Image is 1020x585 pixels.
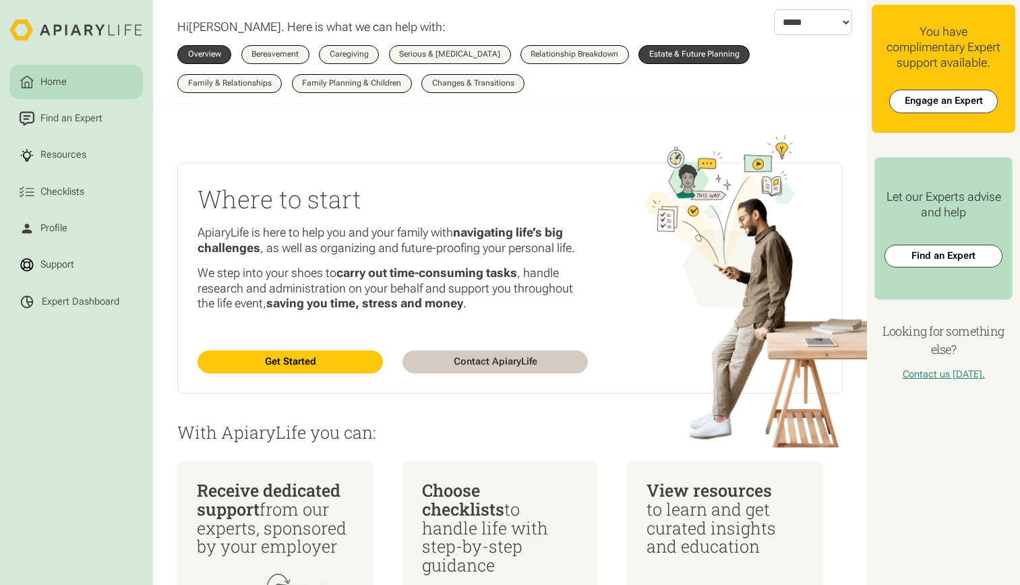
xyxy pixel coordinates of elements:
a: Get Started [198,350,383,374]
div: Family Planning & Children [302,80,401,88]
div: Expert Dashboard [42,296,119,308]
strong: navigating life’s big challenges [198,225,563,255]
div: Relationship Breakdown [531,51,618,59]
a: Changes & Transitions [421,74,524,93]
a: Serious & [MEDICAL_DATA] [389,45,511,64]
a: Estate & Future Planning [638,45,750,64]
div: Support [38,257,76,272]
a: Contact ApiaryLife [402,350,588,374]
a: Bereavement [241,45,309,64]
p: Hi . Here is what we can help with: [177,20,446,35]
a: Caregiving [319,45,379,64]
a: Find an Expert [9,102,143,136]
div: Bereavement [251,51,299,59]
a: Overview [177,45,231,64]
div: Profile [38,221,69,236]
form: Locale Form [774,9,852,35]
a: Support [9,248,143,282]
span: View resources [647,479,772,501]
a: Family Planning & Children [292,74,412,93]
p: We step into your shoes to , handle research and administration on your behalf and support you th... [198,266,588,311]
span: [PERSON_NAME] [189,20,281,34]
span: Receive dedicated support [197,479,340,520]
div: You have complimentary Expert support available. [882,24,1006,70]
a: Resources [9,138,143,173]
div: Serious & [MEDICAL_DATA] [399,51,500,59]
a: Expert Dashboard [9,284,143,319]
strong: saving you time, stress and money [266,296,463,310]
div: Checklists [38,185,86,199]
div: Home [38,75,69,90]
a: Relationship Breakdown [520,45,629,64]
p: ApiaryLife is here to help you and your family with , as well as organizing and future-proofing y... [198,225,588,255]
div: from our experts, sponsored by your employer [197,481,353,557]
a: Contact us [DATE]. [903,369,985,380]
a: Find an Expert [884,245,1002,268]
a: Engage an Expert [889,90,998,113]
h4: Looking for something else? [872,322,1015,359]
div: to handle life with step-by-step guidance [422,481,578,575]
a: Checklists [9,175,143,209]
div: to learn and get curated insights and education [647,481,803,557]
a: Home [9,65,143,99]
a: Family & Relationships [177,74,282,93]
a: Profile [9,212,143,246]
div: Caregiving [330,51,369,59]
span: Choose checklists [422,479,504,520]
div: Find an Expert [38,111,104,126]
div: Let our Experts advise and help [884,189,1002,220]
div: Family & Relationships [188,80,272,88]
div: Estate & Future Planning [649,51,740,59]
p: With ApiaryLife you can: [177,423,843,442]
div: Resources [38,148,88,163]
h2: Where to start [198,183,588,216]
div: Changes & Transitions [432,80,514,88]
strong: carry out time-consuming tasks [336,266,517,280]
